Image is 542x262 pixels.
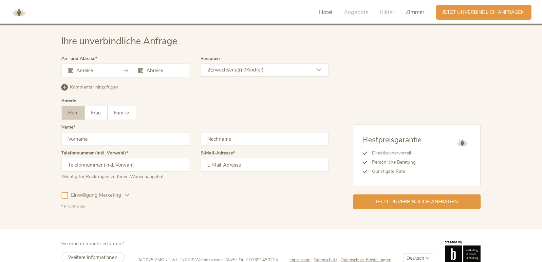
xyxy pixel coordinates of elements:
[62,125,76,130] label: Name
[114,110,129,116] span: Familie
[368,158,422,167] li: Persönliche Beratung
[344,9,369,16] span: Angebote
[145,67,182,74] input: Abreise
[443,9,525,16] span: Jetzt unverbindlich anfragen
[363,135,422,145] span: Bestpreisgarantie
[62,151,128,155] label: Telefonnummer (inkl. Vorwahl)
[380,9,395,16] span: Bilder
[376,198,458,205] span: Jetzt unverbindlich anfragen
[9,10,29,14] a: AMONTI & LUNARIS Wellnessresort
[91,110,101,116] span: Frau
[201,158,328,172] input: E-Mail-Adresse
[62,240,124,247] span: Sie möchten mehr erfahren?
[201,132,328,146] input: Nachname
[68,254,118,261] span: Weitere Informationen
[201,151,235,155] label: E-Mail-Adresse
[201,56,220,61] label: Personen
[62,99,76,103] div: Anrede
[208,67,211,73] span: 2
[70,84,119,91] span: Kommentar hinzufügen
[368,149,422,158] li: Direktbuchervorteil
[244,67,247,73] span: 0
[406,9,425,16] span: Zimmer
[62,158,189,172] input: Telefonnummer (inkl. Vorwahl)
[9,3,29,22] img: AMONTI & LUNARIS Wellnessresort
[62,132,189,146] input: Vorname
[368,167,422,176] li: Günstigste Rate
[75,67,112,74] input: Anreise
[62,204,328,209] div: * Pflichtfelder
[211,67,244,73] span: Erwachsene(r),
[62,56,98,61] label: An- und Abreise
[62,172,189,180] div: Wichtig für Rückfragen zu Ihrem Wunschangebot
[454,135,471,151] img: AMONTI & LUNARIS Wellnessresort
[68,110,78,116] span: Herr
[62,35,178,48] span: Ihre unverbindliche Anfrage
[247,67,264,73] span: Kind(er)
[319,9,333,16] span: Hotel
[68,192,125,199] span: Einwilligung Marketing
